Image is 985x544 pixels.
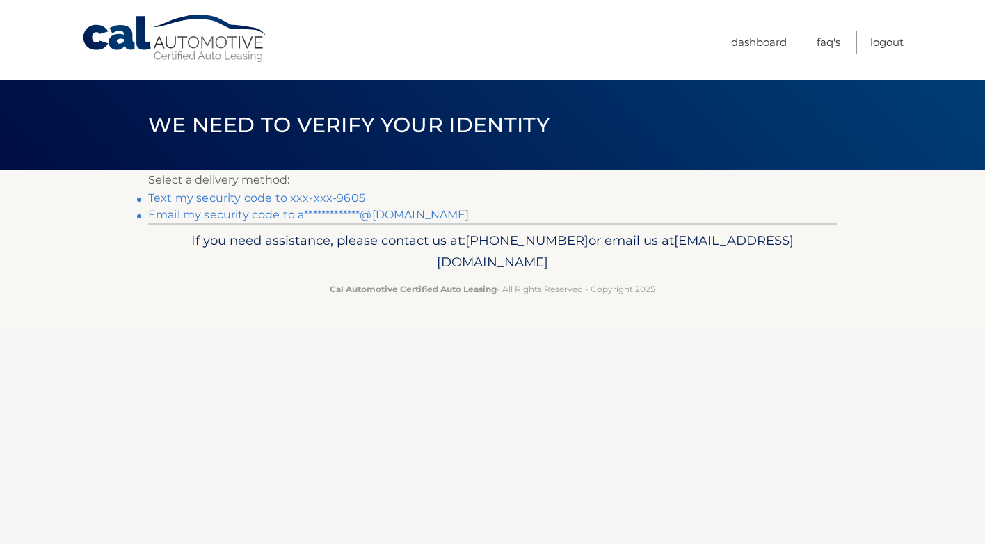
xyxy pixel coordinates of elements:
span: [PHONE_NUMBER] [465,232,588,248]
a: Cal Automotive [81,14,269,63]
strong: Cal Automotive Certified Auto Leasing [330,284,497,294]
a: Dashboard [731,31,787,54]
p: - All Rights Reserved - Copyright 2025 [157,282,828,296]
p: Select a delivery method: [148,170,837,190]
span: We need to verify your identity [148,112,550,138]
a: FAQ's [817,31,840,54]
p: If you need assistance, please contact us at: or email us at [157,230,828,274]
a: Text my security code to xxx-xxx-9605 [148,191,365,205]
a: Logout [870,31,904,54]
